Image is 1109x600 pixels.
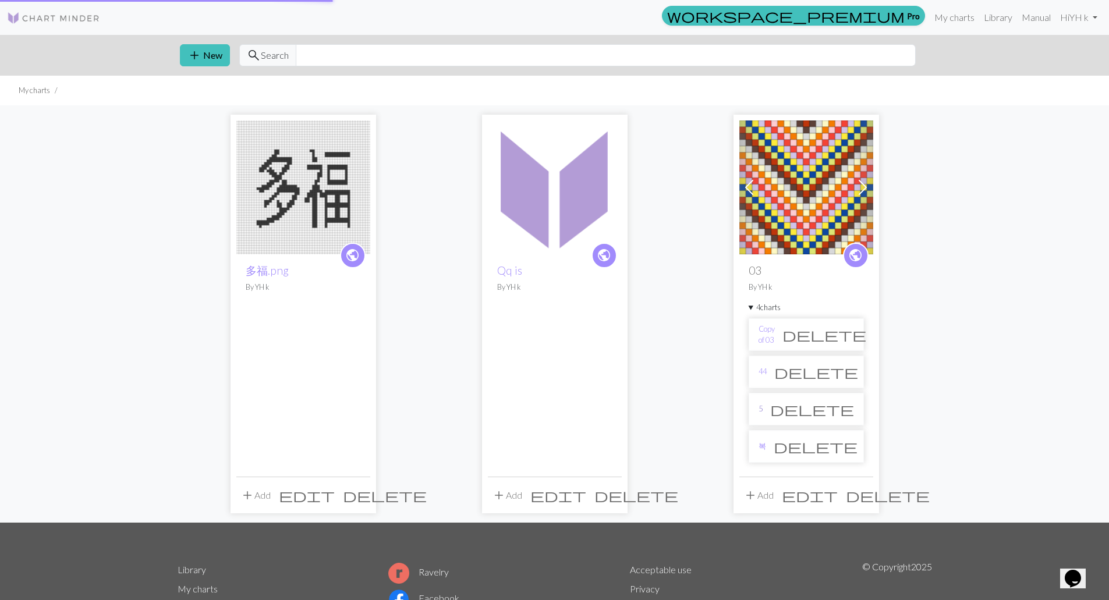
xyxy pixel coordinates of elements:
button: New [180,44,230,66]
a: HiYH k [1055,6,1102,29]
p: By YH k [246,282,361,293]
a: 多福.png [236,180,370,191]
i: public [848,244,863,267]
a: Copy of 03 [759,324,775,346]
a: Qq is [497,264,522,277]
i: Edit [279,488,335,502]
a: My charts [930,6,979,29]
button: Delete chart [775,324,874,346]
span: delete [846,487,930,503]
a: Ravelry [388,566,449,577]
span: add [187,47,201,63]
a: 복 [759,441,766,452]
h2: 03 [749,264,864,277]
a: Copy of 03 [739,180,873,191]
button: Edit [275,484,339,506]
img: Logo [7,11,100,25]
span: workspace_premium [667,8,905,24]
button: Delete chart [767,361,866,383]
span: edit [279,487,335,503]
summary: 4charts [749,302,864,313]
span: public [597,246,611,264]
span: edit [530,487,586,503]
img: Ravelry logo [388,563,409,584]
img: Qq is [488,120,622,254]
p: By YH k [497,282,612,293]
span: add [492,487,506,503]
button: Add [236,484,275,506]
a: Pro [662,6,925,26]
button: Edit [526,484,590,506]
a: 多福.png [246,264,289,277]
button: Delete [842,484,934,506]
button: Delete [590,484,682,506]
button: Add [488,484,526,506]
span: add [743,487,757,503]
a: Qq is [488,180,622,191]
span: delete [594,487,678,503]
li: My charts [19,85,50,96]
img: 多福.png [236,120,370,254]
button: Delete chart [766,435,865,457]
a: public [340,243,366,268]
img: Copy of 03 [739,120,873,254]
a: Manual [1017,6,1055,29]
span: public [345,246,360,264]
p: By YH k [749,282,864,293]
button: Edit [778,484,842,506]
a: Library [979,6,1017,29]
span: public [848,246,863,264]
span: add [240,487,254,503]
i: Edit [530,488,586,502]
button: Delete [339,484,431,506]
button: Add [739,484,778,506]
i: public [345,244,360,267]
a: 44 [759,366,767,377]
span: delete [770,401,854,417]
a: 5 [759,403,763,414]
a: public [843,243,869,268]
a: Privacy [630,583,660,594]
a: Library [178,564,206,575]
span: edit [782,487,838,503]
span: delete [343,487,427,503]
span: delete [774,438,858,455]
button: Delete chart [763,398,862,420]
span: search [247,47,261,63]
i: public [597,244,611,267]
span: delete [774,364,858,380]
i: Edit [782,488,838,502]
iframe: chat widget [1060,553,1097,588]
a: Acceptable use [630,564,692,575]
span: delete [782,326,866,343]
a: public [591,243,617,268]
a: My charts [178,583,218,594]
span: Search [261,48,289,62]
